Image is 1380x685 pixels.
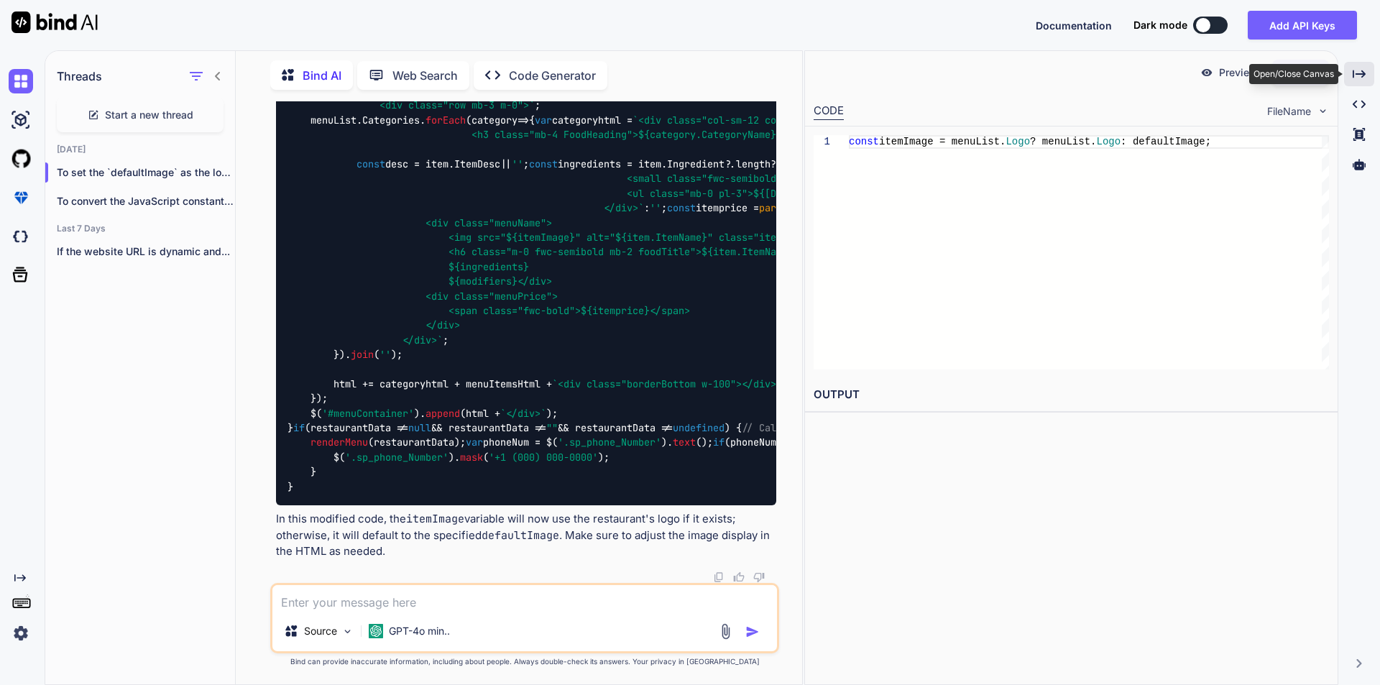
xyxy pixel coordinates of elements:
span: join [351,348,374,361]
span: ${category.CategoryName} [638,129,776,142]
span: null [408,421,431,434]
span: ${itemImage} [506,231,575,244]
code: defaultImage [482,528,559,543]
span: undefined [673,421,724,434]
span: ${item.ItemName} [615,231,707,244]
span: category [471,114,517,127]
h2: [DATE] [45,144,235,155]
p: Bind AI [303,67,341,84]
p: In this modified code, the variable will now use the restaurant's logo if it exists; otherwise, i... [276,511,776,560]
span: renderMenu [310,436,368,449]
span: Start a new thread [105,108,193,122]
span: mask [460,451,483,464]
img: chevron down [1317,105,1329,117]
span: '' [650,202,661,215]
h1: Threads [57,68,102,85]
span: const [667,202,696,215]
span: '+1 (000) 000-0000' [489,451,598,464]
span: if [293,421,305,434]
p: Preview [1219,65,1258,80]
span: // Call render [742,421,822,434]
span: forEach [425,114,466,127]
span: ItemDesc [454,157,500,170]
span: "" [546,421,558,434]
span: `<div class="borderBottom w-100"></div></div>` [552,377,816,390]
button: Documentation [1036,18,1112,33]
span: : defaultImage; [1121,136,1211,147]
img: dislike [753,571,765,583]
img: premium [9,185,33,210]
div: Open/Close Canvas [1249,64,1338,84]
span: ${ingredients} [448,260,529,273]
img: darkCloudIdeIcon [9,224,33,249]
span: => [471,114,529,127]
span: FileName [1267,104,1311,119]
img: attachment [717,623,734,640]
span: '' [379,348,391,361]
button: Add API Keys [1248,11,1357,40]
img: GPT-4o mini [369,624,383,638]
span: var [535,114,552,127]
span: ${item.ItemName} [701,246,793,259]
span: Logo [1096,136,1121,147]
span: Categories [362,114,420,127]
span: '' [512,157,523,170]
span: parseInt [759,202,805,215]
span: ? menuList. [1030,136,1096,147]
h2: OUTPUT [805,378,1338,412]
span: '.sp_phone_Number' [345,451,448,464]
p: To convert the JavaScript constant `defa... [57,194,235,208]
code: itemImage [406,512,464,526]
span: Dark mode [1133,18,1187,32]
p: Code Generator [509,67,596,84]
span: const [529,157,558,170]
img: copy [713,571,724,583]
img: chat [9,69,33,93]
p: Web Search [392,67,458,84]
span: itemImage = menuList. [879,136,1006,147]
h2: Last 7 Days [45,223,235,234]
img: like [733,571,745,583]
p: GPT-4o min.. [389,624,450,638]
img: preview [1200,66,1213,79]
p: Bind can provide inaccurate information, including about people. Always double-check its answers.... [270,656,779,667]
span: '.sp_phone_Number' [558,436,661,449]
img: icon [745,625,760,639]
span: ${modifiers} [448,275,517,288]
p: Source [304,624,337,638]
img: githubLight [9,147,33,171]
span: Ingredient [667,157,724,170]
span: Logo [1006,136,1030,147]
img: ai-studio [9,108,33,132]
img: Pick Models [341,625,354,638]
p: If the website URL is dynamic and... [57,244,235,259]
div: 1 [814,135,830,149]
span: `</div>` [500,407,546,420]
img: settings [9,621,33,645]
span: Documentation [1036,19,1112,32]
span: '#menuContainer' [322,407,414,420]
span: append [425,407,460,420]
img: Bind AI [11,12,98,33]
div: CODE [814,103,844,120]
span: `<div class="col-md-12 borderTop position-relative mb-5"></div> <div class="row mb-3 m-0">` [287,84,1167,111]
span: ${itemprice} [581,304,650,317]
span: if [713,436,724,449]
span: const [356,157,385,170]
span: length [736,157,770,170]
p: To set the `defaultImage` as the logo im... [57,165,235,180]
span: text [673,436,696,449]
span: const [849,136,879,147]
span: `<div class="col-sm-12 col-md-6 col-lg-6 px-md-5"> <h3 class="mb-4 FoodHeading"> </h3>` [287,114,920,141]
span: var [466,436,483,449]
